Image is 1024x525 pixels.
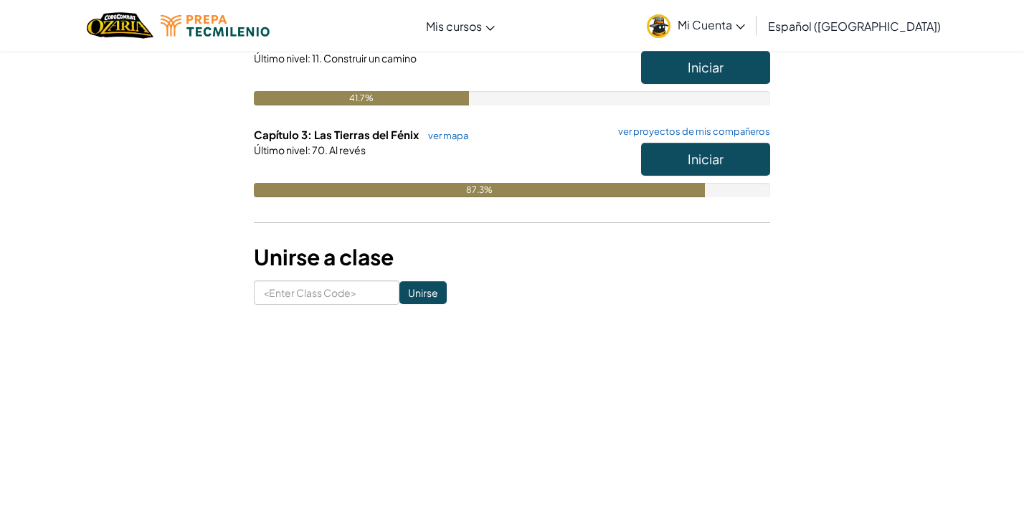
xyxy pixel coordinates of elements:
span: Último nivel [254,52,308,65]
span: Mi Cuenta [678,17,745,32]
span: Español ([GEOGRAPHIC_DATA]) [768,19,941,34]
a: Español ([GEOGRAPHIC_DATA]) [761,6,948,45]
button: Iniciar [641,51,770,84]
a: Ozaria by CodeCombat logo [87,11,153,40]
span: 70. [310,143,328,156]
img: Home [87,11,153,40]
span: Capítulo 3: Las Tierras del Fénix [254,128,421,141]
span: 11. [310,52,322,65]
h3: Unirse a clase [254,241,770,273]
a: Mi Cuenta [640,3,752,48]
input: <Enter Class Code> [254,280,399,305]
span: : [308,143,310,156]
span: Mis cursos [426,19,482,34]
a: Mis cursos [419,6,502,45]
span: : [308,52,310,65]
img: avatar [647,14,670,38]
a: ver proyectos de mis compañeros [611,127,770,136]
span: Iniciar [688,59,724,75]
div: 87.3% [254,183,705,197]
input: Unirse [399,281,447,304]
div: 41.7% [254,91,469,105]
a: ver mapa [421,130,468,141]
span: Iniciar [688,151,724,167]
button: Iniciar [641,143,770,176]
span: Al revés [328,143,366,156]
span: Último nivel [254,143,308,156]
img: Tecmilenio logo [161,15,270,37]
span: Construir un camino [322,52,417,65]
